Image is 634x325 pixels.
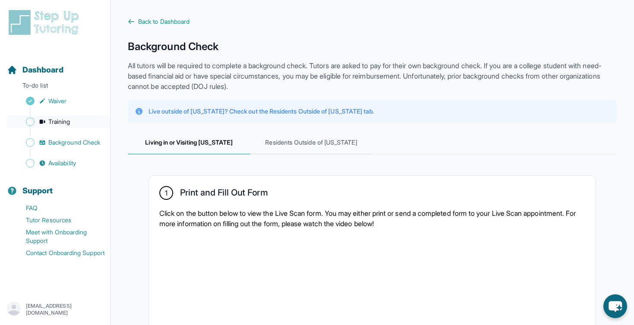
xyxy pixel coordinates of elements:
[128,17,617,26] a: Back to Dashboard
[7,116,110,128] a: Training
[26,303,103,316] p: [EMAIL_ADDRESS][DOMAIN_NAME]
[7,214,110,226] a: Tutor Resources
[7,9,84,36] img: logo
[165,188,168,198] span: 1
[48,159,76,167] span: Availability
[128,60,617,92] p: All tutors will be required to complete a background check. Tutors are asked to pay for their own...
[128,131,250,155] span: Living in or Visiting [US_STATE]
[7,157,110,169] a: Availability
[7,136,110,148] a: Background Check
[138,17,190,26] span: Back to Dashboard
[3,50,107,79] button: Dashboard
[7,247,110,259] a: Contact Onboarding Support
[128,40,617,54] h1: Background Check
[7,302,103,317] button: [EMAIL_ADDRESS][DOMAIN_NAME]
[3,171,107,200] button: Support
[22,185,53,197] span: Support
[159,208,585,229] p: Click on the button below to view the Live Scan form. You may either print or send a completed fo...
[48,97,67,105] span: Waiver
[128,131,617,155] nav: Tabs
[3,81,107,93] p: To-do list
[7,95,110,107] a: Waiver
[149,107,374,116] p: Live outside of [US_STATE]? Check out the Residents Outside of [US_STATE] tab.
[603,294,627,318] button: chat-button
[48,117,70,126] span: Training
[22,64,63,76] span: Dashboard
[7,202,110,214] a: FAQ
[250,131,372,155] span: Residents Outside of [US_STATE]
[7,226,110,247] a: Meet with Onboarding Support
[180,187,268,201] h2: Print and Fill Out Form
[48,138,100,147] span: Background Check
[7,64,63,76] a: Dashboard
